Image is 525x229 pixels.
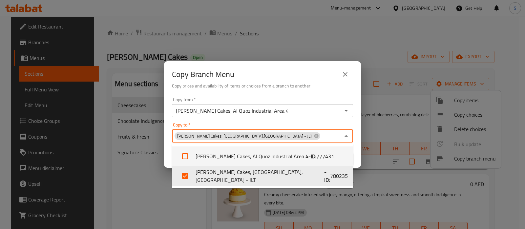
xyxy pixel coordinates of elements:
[330,172,348,180] span: 780235
[175,132,320,140] div: [PERSON_NAME] Cakes, [GEOGRAPHIC_DATA],[GEOGRAPHIC_DATA] - JLT
[172,146,353,166] li: [PERSON_NAME] Cakes, Al Quoz Industrial Area 4
[342,106,351,115] button: Open
[316,152,334,160] span: 777431
[337,67,353,82] button: close
[308,152,316,160] b: - ID:
[172,69,234,80] h2: Copy Branch Menu
[172,82,353,89] h6: Copy prices and availability of items or choices from a branch to another
[172,166,353,186] li: [PERSON_NAME] Cakes, [GEOGRAPHIC_DATA],[GEOGRAPHIC_DATA] - JLT
[342,131,351,141] button: Close
[324,168,330,184] b: - ID:
[175,133,315,139] span: [PERSON_NAME] Cakes, [GEOGRAPHIC_DATA],[GEOGRAPHIC_DATA] - JLT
